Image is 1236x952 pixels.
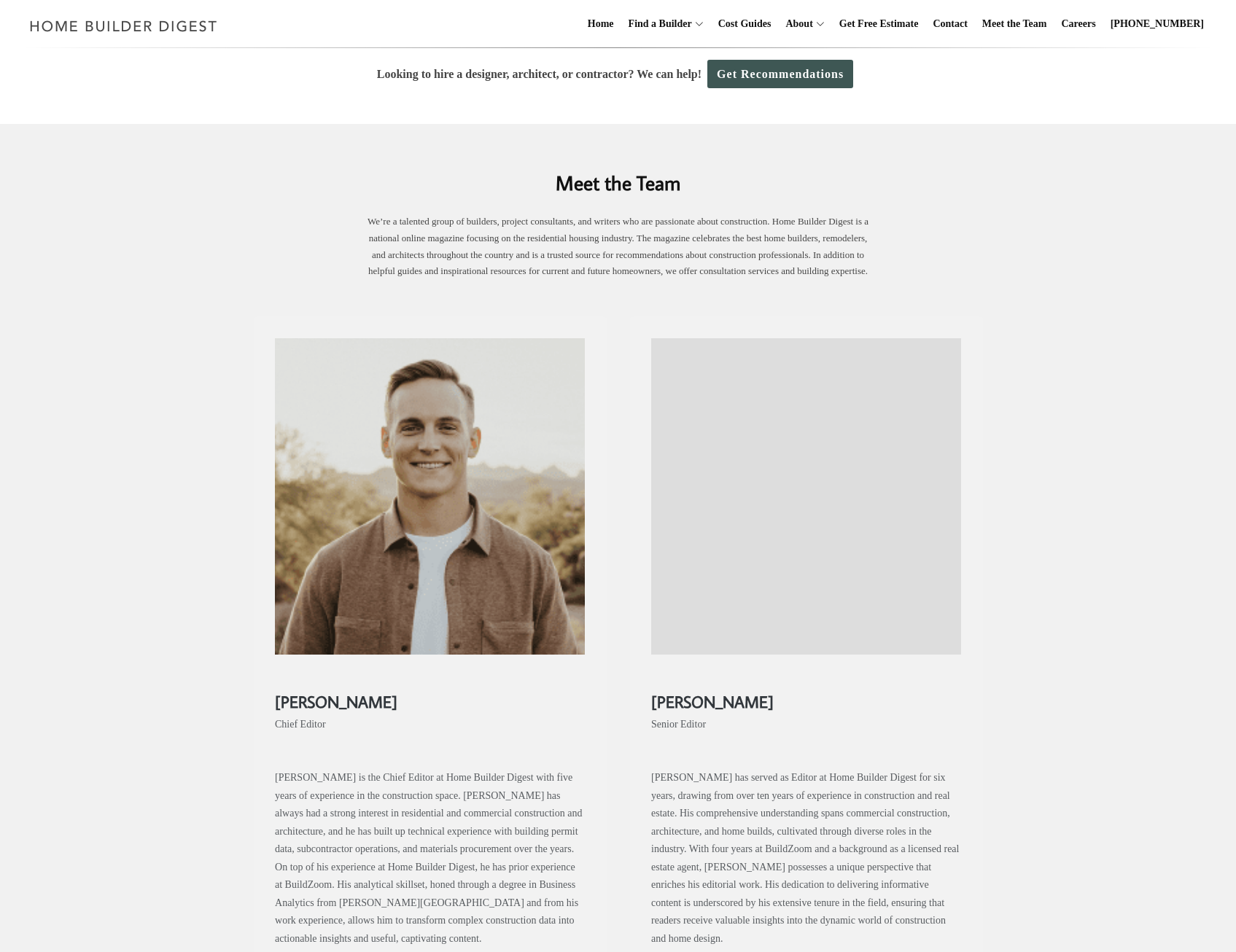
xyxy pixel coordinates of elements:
a: Find a Builder [623,1,692,47]
a: Contact [927,1,973,47]
a: Cost Guides [712,1,777,47]
a: [PHONE_NUMBER] [1105,1,1210,47]
img: Home Builder Digest [23,12,224,40]
a: Meet the Team [976,1,1053,47]
h2: [PERSON_NAME] [651,676,961,712]
a: Get Recommendations [707,60,853,88]
p: We’re a talented group of builders, project consultants, and writers who are passionate about con... [363,214,874,280]
h2: Meet the Team [254,147,983,198]
h2: [PERSON_NAME] [275,676,585,712]
a: About [780,1,812,47]
a: Home [582,1,620,47]
a: Careers [1056,1,1102,47]
a: Get Free Estimate [833,1,925,47]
